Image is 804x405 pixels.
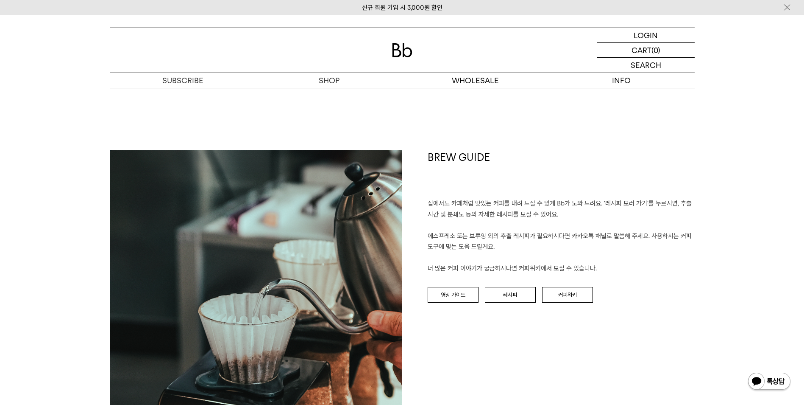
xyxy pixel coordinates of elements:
[362,4,442,11] a: 신규 회원 가입 시 3,000원 할인
[651,43,660,57] p: (0)
[110,73,256,88] a: SUBSCRIBE
[548,73,695,88] p: INFO
[631,58,661,73] p: SEARCH
[632,43,651,57] p: CART
[542,287,593,303] a: 커피위키
[634,28,658,42] p: LOGIN
[597,28,695,43] a: LOGIN
[256,73,402,88] a: SHOP
[392,43,412,57] img: 로고
[428,150,695,199] h1: BREW GUIDE
[402,73,548,88] p: WHOLESALE
[428,287,479,303] a: 영상 가이드
[428,198,695,274] p: 집에서도 카페처럼 맛있는 커피를 내려 드실 ﻿수 있게 Bb가 도와 드려요. '레시피 보러 가기'를 누르시면, 추출 시간 및 분쇄도 등의 자세한 레시피를 보실 수 있어요. 에스...
[597,43,695,58] a: CART (0)
[747,372,791,392] img: 카카오톡 채널 1:1 채팅 버튼
[485,287,536,303] a: 레시피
